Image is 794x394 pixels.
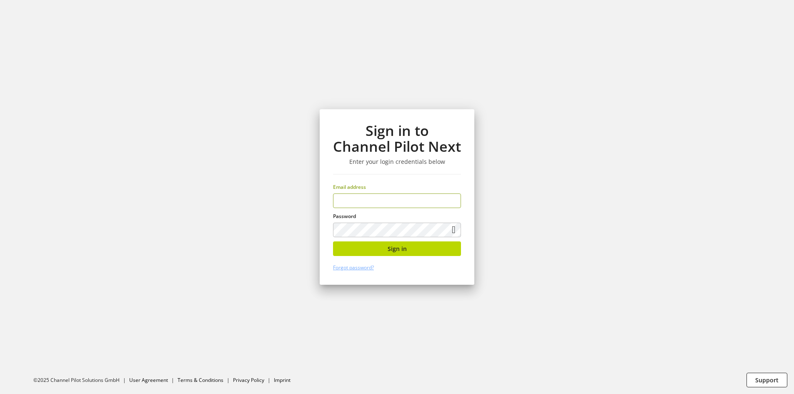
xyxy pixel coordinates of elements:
li: ©2025 Channel Pilot Solutions GmbH [33,376,129,384]
a: Imprint [274,376,291,384]
keeper-lock: Open Keeper Popup [446,196,456,206]
button: Support [746,373,787,387]
a: User Agreement [129,376,168,384]
span: Support [755,376,779,384]
span: Sign in [388,244,407,253]
h3: Enter your login credentials below [333,158,461,166]
a: Forgot password? [333,264,374,271]
button: Sign in [333,241,461,256]
a: Terms & Conditions [178,376,223,384]
h1: Sign in to Channel Pilot Next [333,123,461,155]
span: Password [333,213,356,220]
a: Privacy Policy [233,376,264,384]
span: Email address [333,183,366,191]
